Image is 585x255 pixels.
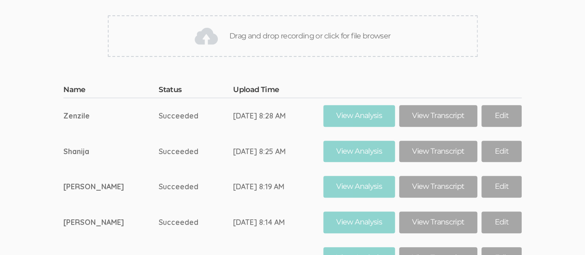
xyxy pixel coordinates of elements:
a: View Analysis [323,211,395,233]
a: Edit [481,141,521,162]
a: View Analysis [323,176,395,198]
div: Drag and drop recording or click for file browser [108,15,478,57]
a: Edit [481,105,521,127]
td: [DATE] 8:28 AM [233,98,323,133]
td: Succeeded [159,169,233,205]
a: View Analysis [323,141,395,162]
a: View Transcript [399,211,477,233]
th: Name [63,85,159,98]
td: [PERSON_NAME] [63,169,159,205]
td: Succeeded [159,134,233,169]
a: View Analysis [323,105,395,127]
iframe: Chat Widget [539,211,585,255]
td: [DATE] 8:14 AM [233,205,323,240]
a: View Transcript [399,105,477,127]
a: Edit [481,211,521,233]
td: [DATE] 8:25 AM [233,134,323,169]
th: Status [159,85,233,98]
td: Succeeded [159,98,233,133]
td: Shanija [63,134,159,169]
td: Zenzile [63,98,159,133]
a: View Transcript [399,141,477,162]
a: View Transcript [399,176,477,198]
td: [PERSON_NAME] [63,205,159,240]
th: Upload Time [233,85,323,98]
td: [DATE] 8:19 AM [233,169,323,205]
a: Edit [481,176,521,198]
td: Succeeded [159,205,233,240]
img: Drag and drop recording or click for file browser [195,25,218,48]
